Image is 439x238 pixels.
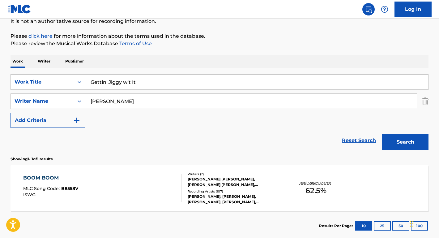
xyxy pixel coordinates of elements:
[23,186,61,191] span: MLC Song Code :
[374,221,391,231] button: 25
[305,185,326,196] span: 62.5 %
[339,134,379,147] a: Reset Search
[299,180,332,185] p: Total Known Shares:
[11,156,53,162] p: Showing 1 - 1 of 1 results
[362,3,375,15] a: Public Search
[23,192,38,197] span: ISWC :
[392,221,409,231] button: 50
[73,117,80,124] img: 9d2ae6d4665cec9f34b9.svg
[188,176,281,188] div: [PERSON_NAME] [PERSON_NAME], [PERSON_NAME] [PERSON_NAME], [PERSON_NAME], [PERSON_NAME], [PERSON_N...
[11,32,428,40] p: Please for more information about the terms used in the database.
[23,174,78,182] div: BOOM BOOM
[28,33,53,39] a: click here
[11,74,428,153] form: Search Form
[365,6,372,13] img: search
[63,55,86,68] p: Publisher
[394,2,432,17] a: Log In
[11,165,428,211] a: BOOM BOOMMLC Song Code:B8558VISWC:Writers (7)[PERSON_NAME] [PERSON_NAME], [PERSON_NAME] [PERSON_N...
[188,189,281,194] div: Recording Artists ( 107 )
[188,172,281,176] div: Writers ( 7 )
[7,5,31,14] img: MLC Logo
[408,208,439,238] div: Widget de chat
[15,78,70,86] div: Work Title
[355,221,372,231] button: 10
[36,55,52,68] p: Writer
[422,93,428,109] img: Delete Criterion
[410,214,414,233] div: Glisser
[408,208,439,238] iframe: Chat Widget
[11,55,25,68] p: Work
[319,223,354,229] p: Results Per Page:
[11,40,428,47] p: Please review the Musical Works Database
[188,194,281,205] div: [PERSON_NAME], [PERSON_NAME], [PERSON_NAME], [PERSON_NAME], [PERSON_NAME]
[382,134,428,150] button: Search
[378,3,391,15] div: Help
[11,113,85,128] button: Add Criteria
[61,186,78,191] span: B8558V
[15,97,70,105] div: Writer Name
[118,41,152,46] a: Terms of Use
[381,6,388,13] img: help
[11,18,428,25] p: It is not an authoritative source for recording information.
